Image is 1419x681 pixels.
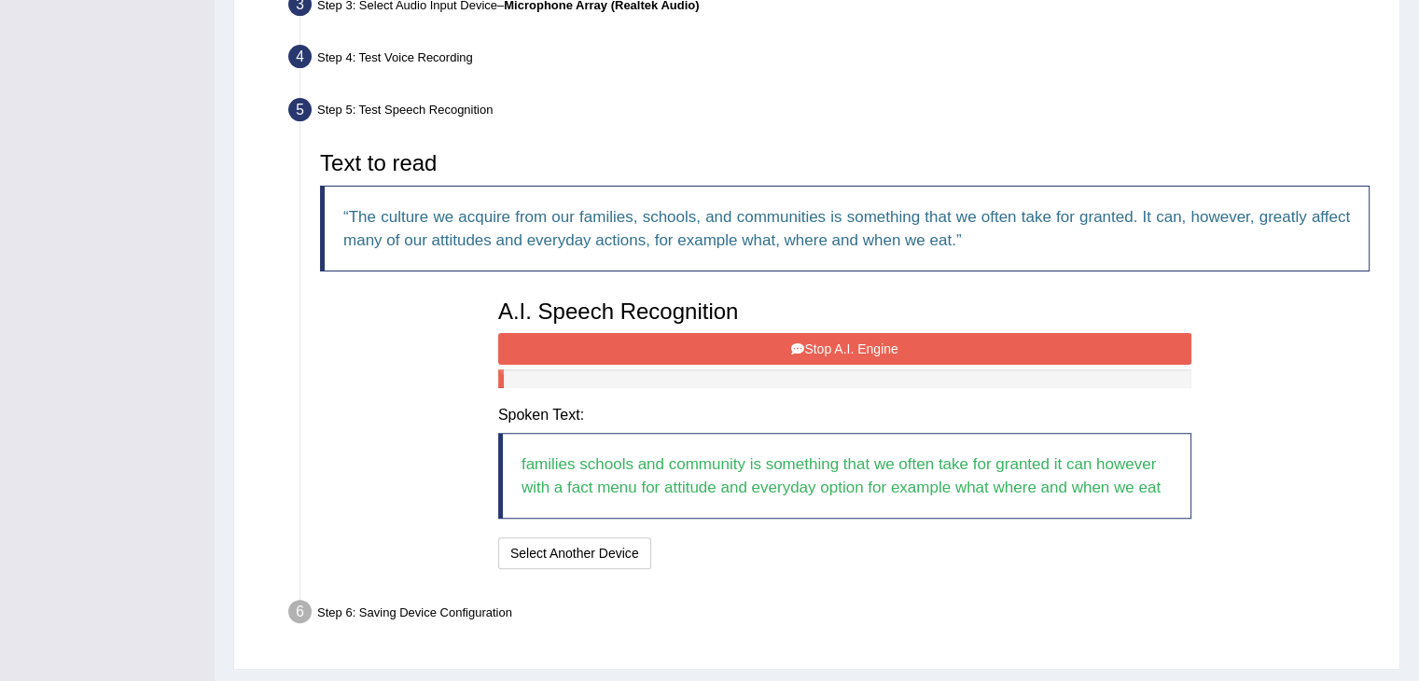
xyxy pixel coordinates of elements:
[498,299,1191,324] h3: A.I. Speech Recognition
[498,537,651,569] button: Select Another Device
[498,407,1191,424] h4: Spoken Text:
[280,594,1391,635] div: Step 6: Saving Device Configuration
[320,151,1370,175] h3: Text to read
[343,208,1350,249] q: The culture we acquire from our families, schools, and communities is something that we often tak...
[280,39,1391,80] div: Step 4: Test Voice Recording
[498,433,1191,519] blockquote: families schools and community is something that we often take for granted it can however with a ...
[498,333,1191,365] button: Stop A.I. Engine
[280,92,1391,133] div: Step 5: Test Speech Recognition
